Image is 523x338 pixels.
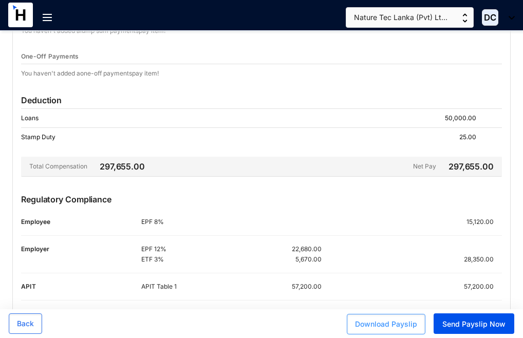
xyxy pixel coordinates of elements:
[413,160,444,173] p: Net Pay
[295,254,322,265] p: 5,670.00
[21,132,66,142] p: Stamp Duty
[354,12,447,23] span: Nature Tec Lanka (Pvt) Lt...
[9,313,42,334] button: Back
[21,281,141,292] p: APIT
[484,13,496,22] span: DC
[292,244,322,254] p: 22,680.00
[446,160,494,173] p: 297,655.00
[21,217,141,227] p: Employee
[21,113,49,123] p: Loans
[462,13,468,23] img: up-down-arrow.74152d26bf9780fbf563ca9c90304185.svg
[355,319,417,329] span: Download Payslip
[346,7,474,28] button: Nature Tec Lanka (Pvt) Lt...
[464,254,502,265] p: 28,350.00
[434,313,514,334] button: Send Payslip Now
[89,160,145,173] p: 297,655.00
[503,16,515,20] img: dropdown-black.8e83cc76930a90b1a4fdb6d089b7bf3a.svg
[141,244,232,254] p: EPF 12%
[17,318,34,329] span: Back
[21,51,79,62] p: One-Off Payments
[21,193,502,217] p: Regulatory Compliance
[141,281,232,292] p: APIT Table 1
[21,160,87,173] p: Total Compensation
[466,217,502,227] p: 15,120.00
[464,281,502,292] p: 57,200.00
[43,14,52,21] img: menu-out.303cd30ef9f6dc493f087f509d1c4ae4.svg
[445,113,484,123] p: 50,000.00
[459,132,484,142] p: 25.00
[347,314,425,334] button: Download Payslip
[442,319,506,329] span: Send Payslip Now
[21,244,141,254] p: Employer
[141,217,232,227] p: EPF 8%
[21,94,62,106] p: Deduction
[292,281,322,292] p: 57,200.00
[21,68,159,79] p: You haven't added a one-off payments pay item!
[141,254,232,265] p: ETF 3%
